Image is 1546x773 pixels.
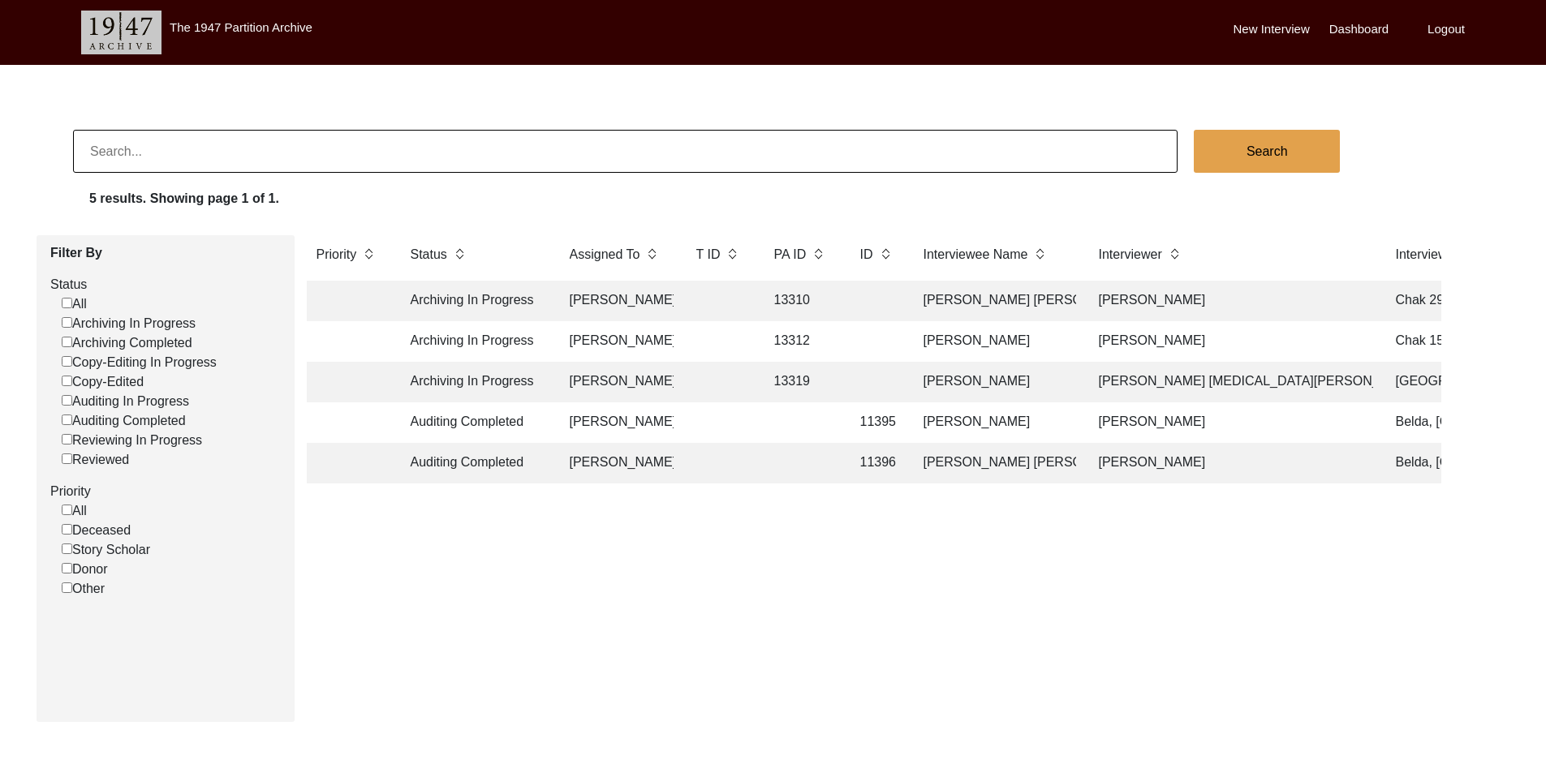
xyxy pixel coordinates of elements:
[62,560,108,579] label: Donor
[914,321,1076,362] td: [PERSON_NAME]
[62,579,105,599] label: Other
[764,281,838,321] td: 13310
[62,414,72,425] input: Auditing Completed
[62,356,72,367] input: Copy-Editing In Progress
[401,443,547,483] td: Auditing Completed
[62,395,72,406] input: Auditing In Progress
[89,189,279,208] label: 5 results. Showing page 1 of 1.
[62,582,72,593] input: Other
[62,540,150,560] label: Story Scholar
[50,482,282,501] label: Priority
[62,505,72,515] input: All
[696,245,721,264] label: T ID
[764,362,838,402] td: 13319
[860,245,873,264] label: ID
[560,402,674,443] td: [PERSON_NAME]
[851,443,901,483] td: 11396
[560,443,674,483] td: [PERSON_NAME]
[914,443,1076,483] td: [PERSON_NAME] [PERSON_NAME]
[62,453,72,464] input: Reviewed
[454,245,465,263] img: sort-button.png
[170,20,312,34] label: The 1947 Partition Archive
[62,392,189,411] label: Auditing In Progress
[62,501,87,521] label: All
[62,372,144,392] label: Copy-Edited
[1089,402,1373,443] td: [PERSON_NAME]
[62,450,129,470] label: Reviewed
[62,337,72,347] input: Archiving Completed
[726,245,738,263] img: sort-button.png
[401,281,547,321] td: Archiving In Progress
[62,563,72,573] input: Donor
[1089,443,1373,483] td: [PERSON_NAME]
[62,298,72,308] input: All
[1169,245,1180,263] img: sort-button.png
[401,362,547,402] td: Archiving In Progress
[560,362,674,402] td: [PERSON_NAME]
[62,431,202,450] label: Reviewing In Progress
[50,243,282,263] label: Filter By
[317,245,357,264] label: Priority
[1034,245,1045,263] img: sort-button.png
[62,317,72,328] input: Archiving In Progress
[1089,362,1373,402] td: [PERSON_NAME] [MEDICAL_DATA][PERSON_NAME]
[62,333,192,353] label: Archiving Completed
[1234,20,1310,39] label: New Interview
[1089,321,1373,362] td: [PERSON_NAME]
[914,281,1076,321] td: [PERSON_NAME] [PERSON_NAME]
[62,353,217,372] label: Copy-Editing In Progress
[62,294,87,314] label: All
[62,543,72,554] input: Story Scholar
[73,130,1178,173] input: Search...
[764,321,838,362] td: 13312
[560,281,674,321] td: [PERSON_NAME]
[914,402,1076,443] td: [PERSON_NAME]
[411,245,447,264] label: Status
[62,521,131,540] label: Deceased
[401,321,547,362] td: Archiving In Progress
[401,402,547,443] td: Auditing Completed
[570,245,640,264] label: Assigned To
[880,245,891,263] img: sort-button.png
[62,376,72,386] input: Copy-Edited
[62,411,186,431] label: Auditing Completed
[914,362,1076,402] td: [PERSON_NAME]
[50,275,282,294] label: Status
[1428,20,1465,39] label: Logout
[62,314,196,333] label: Archiving In Progress
[646,245,657,263] img: sort-button.png
[363,245,374,263] img: sort-button.png
[1194,130,1340,173] button: Search
[924,245,1028,264] label: Interviewee Name
[851,402,901,443] td: 11395
[812,245,824,263] img: sort-button.png
[1329,20,1389,39] label: Dashboard
[62,434,72,444] input: Reviewing In Progress
[1089,281,1373,321] td: [PERSON_NAME]
[81,11,161,54] img: header-logo.png
[774,245,807,264] label: PA ID
[62,524,72,535] input: Deceased
[1099,245,1162,264] label: Interviewer
[560,321,674,362] td: [PERSON_NAME]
